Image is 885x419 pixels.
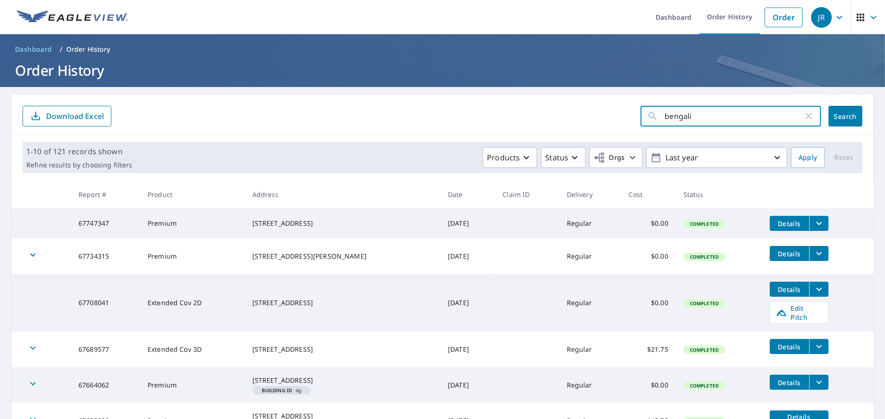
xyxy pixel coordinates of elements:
[545,152,568,163] p: Status
[776,304,822,322] span: Edit Pitch
[621,181,676,208] th: Cost
[440,274,495,332] td: [DATE]
[621,274,676,332] td: $0.00
[71,332,140,367] td: 67689577
[775,342,804,351] span: Details
[140,208,245,238] td: Premium
[559,332,621,367] td: Regular
[71,367,140,403] td: 67664062
[621,367,676,403] td: $0.00
[252,219,433,228] div: [STREET_ADDRESS]
[483,147,537,168] button: Products
[26,161,132,169] p: Refine results by choosing filters
[252,298,433,308] div: [STREET_ADDRESS]
[665,103,803,129] input: Address, Report #, Claim ID, etc.
[646,147,787,168] button: Last year
[770,282,809,297] button: detailsBtn-67708041
[770,301,829,324] a: Edit Pitch
[662,150,772,166] p: Last year
[836,112,855,121] span: Search
[46,111,104,121] p: Download Excel
[440,208,495,238] td: [DATE]
[770,246,809,261] button: detailsBtn-67734315
[770,216,809,231] button: detailsBtn-67747347
[684,221,724,227] span: Completed
[559,238,621,274] td: Regular
[809,246,829,261] button: filesDropdownBtn-67734315
[17,10,128,24] img: EV Logo
[684,253,724,260] span: Completed
[829,106,862,126] button: Search
[559,367,621,403] td: Regular
[11,42,56,57] a: Dashboard
[252,345,433,354] div: [STREET_ADDRESS]
[440,238,495,274] td: [DATE]
[684,347,724,353] span: Completed
[252,252,433,261] div: [STREET_ADDRESS][PERSON_NAME]
[11,42,874,57] nav: breadcrumb
[559,274,621,332] td: Regular
[684,300,724,307] span: Completed
[809,339,829,354] button: filesDropdownBtn-67689577
[252,376,433,385] div: [STREET_ADDRESS]
[775,249,804,258] span: Details
[23,106,111,126] button: Download Excel
[765,8,803,27] a: Order
[775,219,804,228] span: Details
[262,388,292,393] em: Building ID
[256,388,307,393] span: dg
[809,282,829,297] button: filesDropdownBtn-67708041
[541,147,586,168] button: Status
[621,238,676,274] td: $0.00
[140,367,245,403] td: Premium
[71,181,140,208] th: Report #
[770,375,809,390] button: detailsBtn-67664062
[71,208,140,238] td: 67747347
[589,147,642,168] button: Orgs
[140,274,245,332] td: Extended Cov 2D
[140,181,245,208] th: Product
[809,375,829,390] button: filesDropdownBtn-67664062
[559,208,621,238] td: Regular
[66,45,110,54] p: Order History
[71,274,140,332] td: 67708041
[799,152,817,164] span: Apply
[594,152,625,164] span: Orgs
[775,378,804,387] span: Details
[15,45,52,54] span: Dashboard
[71,238,140,274] td: 67734315
[26,146,132,157] p: 1-10 of 121 records shown
[621,208,676,238] td: $0.00
[676,181,762,208] th: Status
[11,61,874,80] h1: Order History
[791,147,825,168] button: Apply
[621,332,676,367] td: $21.75
[487,152,520,163] p: Products
[140,332,245,367] td: Extended Cov 3D
[770,339,809,354] button: detailsBtn-67689577
[495,181,559,208] th: Claim ID
[811,7,832,28] div: JR
[809,216,829,231] button: filesDropdownBtn-67747347
[775,285,804,294] span: Details
[140,238,245,274] td: Premium
[60,44,63,55] li: /
[440,181,495,208] th: Date
[440,332,495,367] td: [DATE]
[440,367,495,403] td: [DATE]
[559,181,621,208] th: Delivery
[245,181,440,208] th: Address
[684,382,724,389] span: Completed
